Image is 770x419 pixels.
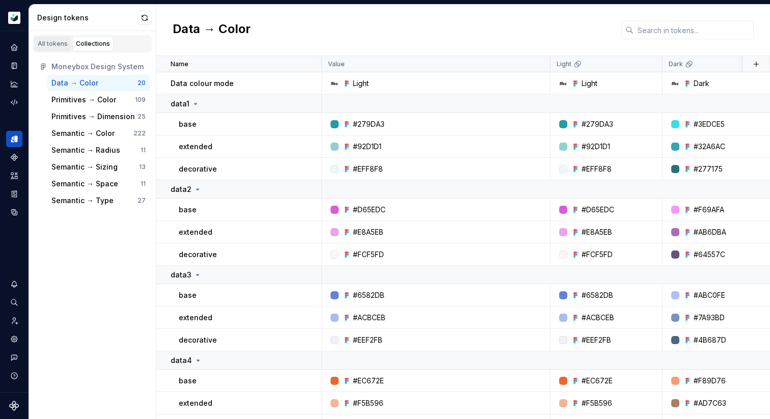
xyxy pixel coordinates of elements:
[582,142,610,152] div: #92D1D1
[137,79,146,87] div: 20
[6,186,22,202] a: Storybook stories
[179,313,212,323] p: extended
[171,78,234,89] p: Data colour mode
[353,164,383,174] div: #EFF8F8
[51,111,135,122] div: Primitives → Dimension
[179,249,217,260] p: decorative
[582,227,612,237] div: #E8A5EB
[179,142,212,152] p: extended
[179,227,212,237] p: extended
[179,119,197,129] p: base
[353,227,383,237] div: #E8A5EB
[47,108,150,125] button: Primitives → Dimension25
[582,398,612,408] div: #F5B596
[353,205,386,215] div: #D65EDC
[328,60,345,68] p: Value
[6,331,22,347] a: Settings
[179,335,217,345] p: decorative
[141,180,146,188] div: 11
[6,131,22,147] a: Design tokens
[171,270,191,280] p: data3
[171,355,192,366] p: data4
[694,313,725,323] div: #7A93BD
[6,58,22,74] a: Documentation
[634,21,754,39] input: Search in tokens...
[694,335,726,345] div: #4B687D
[51,145,120,155] div: Semantic → Radius
[6,76,22,92] a: Analytics
[353,335,382,345] div: #EEF2FB
[353,376,384,386] div: #EC672E
[8,12,20,24] img: 9de6ca4a-8ec4-4eed-b9a2-3d312393a40a.png
[353,313,386,323] div: #ACBCEB
[6,39,22,55] a: Home
[47,159,150,175] button: Semantic → Sizing13
[51,95,116,105] div: Primitives → Color
[582,164,612,174] div: #EFF8F8
[171,184,191,194] p: data2
[179,398,212,408] p: extended
[141,146,146,154] div: 11
[694,119,725,129] div: #3EDCE5
[582,313,614,323] div: #ACBCEB
[669,60,683,68] p: Dark
[171,60,188,68] p: Name
[76,40,110,48] div: Collections
[582,335,611,345] div: #EEF2FB
[9,401,19,411] a: Supernova Logo
[47,176,150,192] button: Semantic → Space11
[694,164,723,174] div: #277175
[6,149,22,165] a: Components
[6,204,22,220] a: Data sources
[694,398,726,408] div: #AD7C63
[139,163,146,171] div: 13
[6,294,22,311] button: Search ⌘K
[694,227,726,237] div: #AB6DBA
[137,113,146,121] div: 25
[6,167,22,184] a: Assets
[694,205,724,215] div: #F69AFA
[47,142,150,158] button: Semantic → Radius11
[51,78,98,88] div: Data → Color
[6,94,22,110] a: Code automation
[582,205,614,215] div: #D65EDC
[353,119,384,129] div: #279DA3
[179,290,197,300] p: base
[694,290,725,300] div: #ABC0FE
[38,40,68,48] div: All tokens
[353,290,384,300] div: #6582DB
[47,192,150,209] button: Semantic → Type27
[6,276,22,292] button: Notifications
[51,179,118,189] div: Semantic → Space
[353,78,369,89] div: Light
[171,99,189,109] p: data1
[582,78,597,89] div: Light
[694,142,725,152] div: #32A6AC
[51,62,146,72] div: Moneybox Design System
[47,92,150,108] button: Primitives → Color109
[6,349,22,366] button: Contact support
[137,197,146,205] div: 27
[51,128,115,138] div: Semantic → Color
[353,142,381,152] div: #92D1D1
[133,129,146,137] div: 222
[6,313,22,329] a: Invite team
[694,249,725,260] div: #64557C
[135,96,146,104] div: 109
[557,60,571,68] p: Light
[47,75,150,91] a: Data → Color20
